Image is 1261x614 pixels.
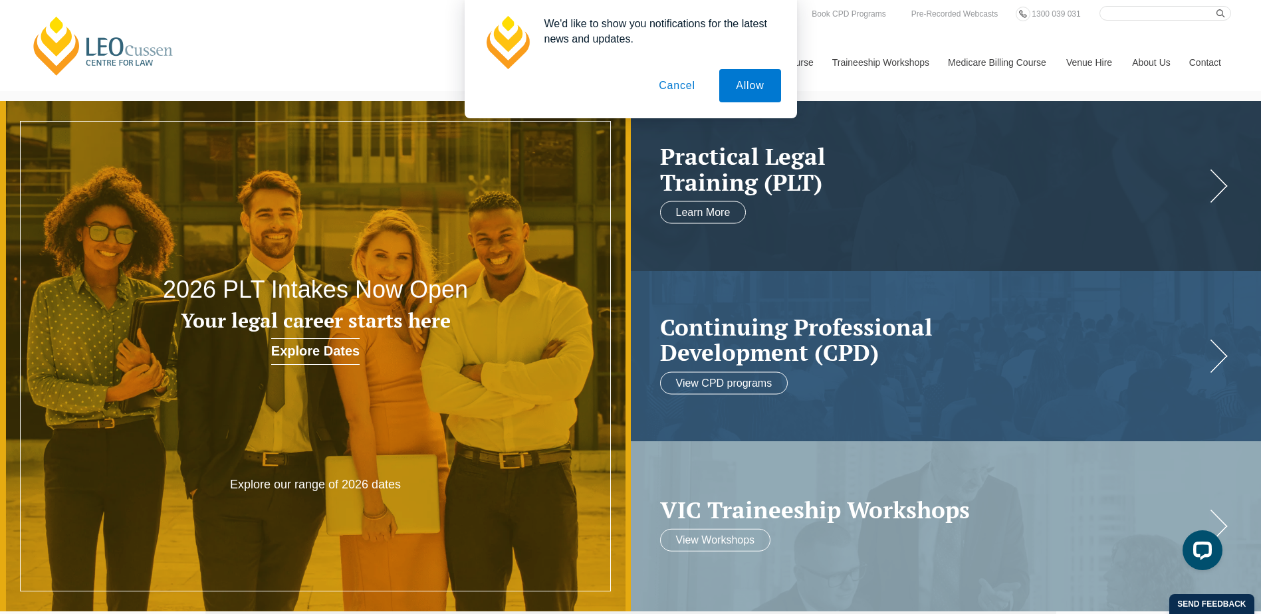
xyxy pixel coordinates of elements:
[534,16,781,47] div: We'd like to show you notifications for the latest news and updates.
[189,477,442,492] p: Explore our range of 2026 dates
[660,529,771,552] a: View Workshops
[660,496,1206,522] a: VIC Traineeship Workshops
[660,144,1206,195] h2: Practical Legal Training (PLT)
[719,69,780,102] button: Allow
[126,276,505,303] h2: 2026 PLT Intakes Now Open
[660,201,746,224] a: Learn More
[660,314,1206,365] h2: Continuing Professional Development (CPD)
[1172,525,1228,581] iframe: LiveChat chat widget
[271,338,360,365] a: Explore Dates
[126,310,505,332] h3: Your legal career starts here
[660,144,1206,195] a: Practical LegalTraining (PLT)
[642,69,712,102] button: Cancel
[481,16,534,69] img: notification icon
[660,314,1206,365] a: Continuing ProfessionalDevelopment (CPD)
[660,371,788,394] a: View CPD programs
